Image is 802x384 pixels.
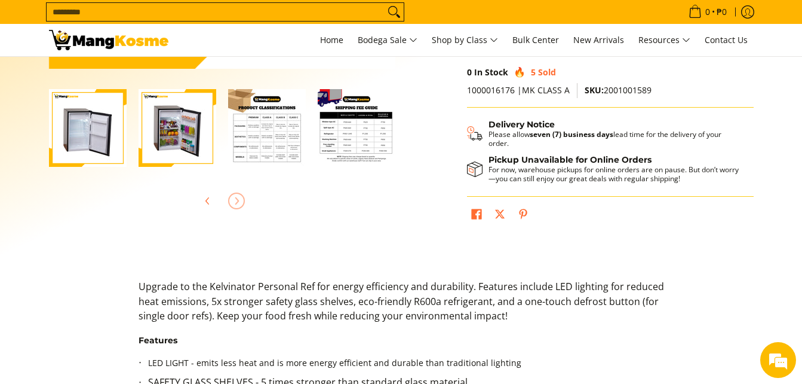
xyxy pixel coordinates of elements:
[69,115,165,236] span: We're online!
[531,66,536,78] span: 5
[491,206,508,226] a: Post on X
[515,206,531,226] a: Pin on Pinterest
[320,34,343,45] span: Home
[538,66,556,78] span: Sold
[49,89,127,167] img: Kelvinator 4 Cu.Ft. Standard manual Defrost Personal Refrigerator, Silver Black, KPR122MN-R (Clas...
[488,165,742,183] p: For now, warehouse pickups for online orders are on pause. But don’t worry—you can still enjoy ou...
[228,89,306,167] img: Kelvinator 4 Cu.Ft. Standard manual Defrost Personal Refrigerator, Silver Black, KPR122MN-R (Clas...
[488,130,742,148] p: Please allow lead time for the delivery of your order.
[512,34,559,45] span: Bulk Center
[585,84,604,96] span: SKU:
[139,335,177,346] strong: Features
[474,66,508,78] span: In Stock
[318,89,395,167] img: Kelvinator 4 Cu.Ft. Standard manual Defrost Personal Refrigerator, Silver Black, KPR122MN-R (Clas...
[699,24,754,56] a: Contact Us
[488,119,555,130] strong: Delivery Notice
[467,84,570,96] span: 1000016176 |MK CLASS A
[506,24,565,56] a: Bulk Center
[467,120,742,148] button: Shipping & Delivery
[703,8,712,16] span: 0
[196,6,225,35] div: Minimize live chat window
[432,33,498,48] span: Shop by Class
[685,5,730,19] span: •
[426,24,504,56] a: Shop by Class
[632,24,696,56] a: Resources
[148,357,521,368] span: LED LIGHT - emits less heat and is more energy efficient and durable than traditional lighting
[715,8,729,16] span: ₱0
[573,34,624,45] span: New Arrivals
[139,279,664,336] p: Upgrade to the Kelvinator Personal Ref for energy efficiency and durability. Features include LED...
[530,129,613,139] strong: seven (7) business days
[638,33,690,48] span: Resources
[62,67,201,83] div: Chat with us now
[385,3,404,21] button: Search
[358,33,417,48] span: Bodega Sale
[314,24,349,56] a: Home
[195,188,221,214] button: Previous
[467,66,472,78] span: 0
[468,206,485,226] a: Share on Facebook
[49,30,168,50] img: Kelvinator 4 Cu.Ft. Standard manual Defrost Personal Refrigerator, Sil | Mang Kosme
[139,89,216,167] img: Kelvinator 4 Cu.Ft. Standard manual Defrost Personal Refrigerator, Silver Black, KPR122MN-R (Clas...
[488,154,652,165] strong: Pickup Unavailable for Online Orders
[6,257,228,298] textarea: Type your message and hit 'Enter'
[585,84,652,96] span: 2001001589
[352,24,423,56] a: Bodega Sale
[705,34,748,45] span: Contact Us
[567,24,630,56] a: New Arrivals
[180,24,754,56] nav: Main Menu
